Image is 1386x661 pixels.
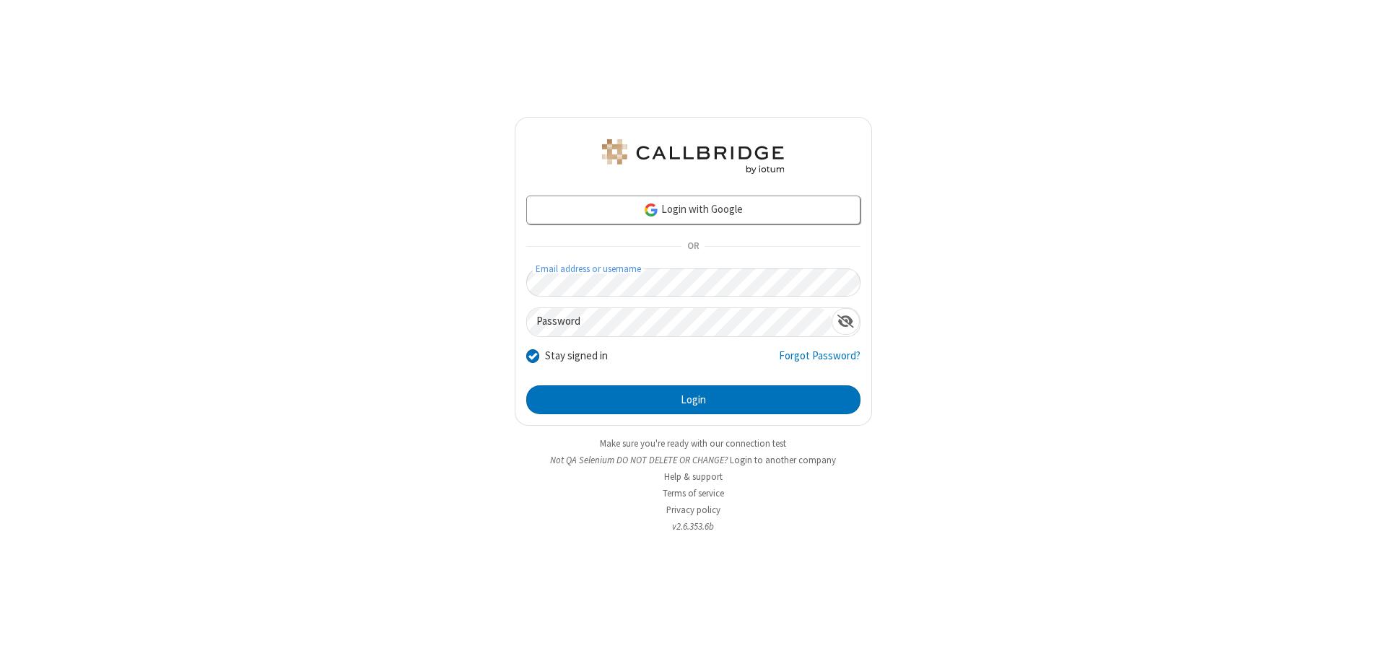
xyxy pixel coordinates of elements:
img: QA Selenium DO NOT DELETE OR CHANGE [599,139,787,174]
input: Email address or username [526,268,860,297]
a: Make sure you're ready with our connection test [600,437,786,450]
img: google-icon.png [643,202,659,218]
button: Login to another company [730,453,836,467]
a: Terms of service [663,487,724,499]
input: Password [527,308,832,336]
li: v2.6.353.6b [515,520,872,533]
a: Login with Google [526,196,860,224]
label: Stay signed in [545,348,608,364]
a: Privacy policy [666,504,720,516]
li: Not QA Selenium DO NOT DELETE OR CHANGE? [515,453,872,467]
a: Help & support [664,470,723,483]
a: Forgot Password? [779,348,860,375]
button: Login [526,385,860,414]
span: OR [681,237,705,257]
div: Show password [832,308,860,335]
